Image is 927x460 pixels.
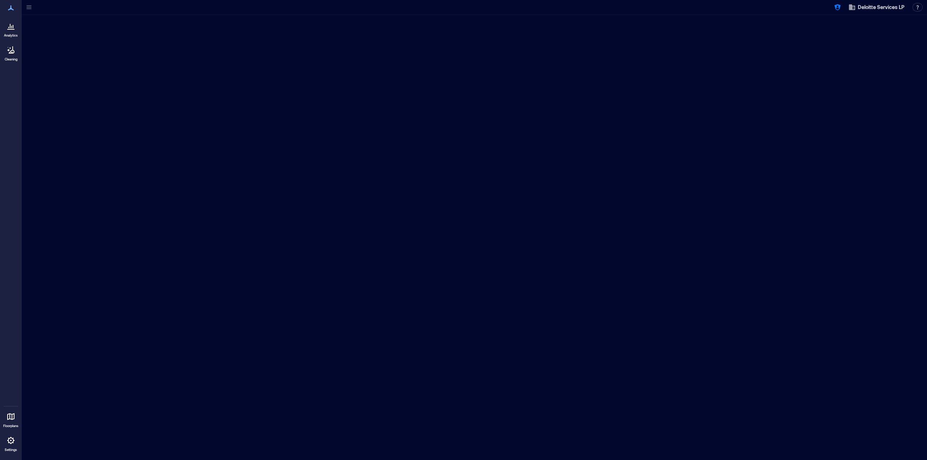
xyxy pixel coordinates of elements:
span: Deloitte Services LP [858,4,905,11]
p: Floorplans [3,424,18,428]
a: Cleaning [2,41,20,64]
button: Deloitte Services LP [846,1,907,13]
a: Floorplans [1,408,21,430]
p: Cleaning [5,57,17,62]
p: Analytics [4,33,18,38]
a: Analytics [2,17,20,40]
p: Settings [5,448,17,452]
a: Settings [2,432,20,454]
